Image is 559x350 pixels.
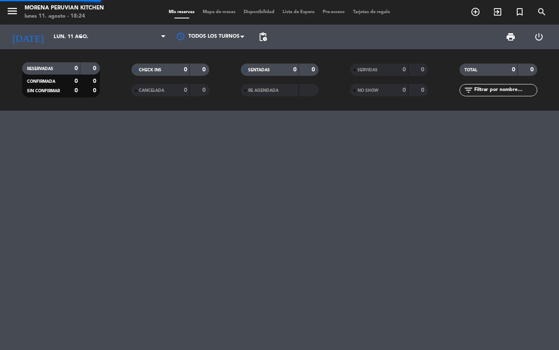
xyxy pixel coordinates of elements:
[202,87,207,93] strong: 0
[248,89,278,93] span: RE AGENDADA
[515,7,525,17] i: turned_in_not
[27,80,55,84] span: CONFIRMADA
[199,10,240,14] span: Mapa de mesas
[27,89,60,93] span: SIN CONFIRMAR
[139,89,164,93] span: CANCELADA
[471,7,480,17] i: add_circle_outline
[464,85,473,95] i: filter_list
[93,88,98,93] strong: 0
[139,68,161,72] span: CHECK INS
[202,67,207,73] strong: 0
[75,78,78,84] strong: 0
[293,67,296,73] strong: 0
[512,67,515,73] strong: 0
[537,7,547,17] i: search
[6,5,18,17] i: menu
[349,10,394,14] span: Tarjetas de regalo
[184,67,187,73] strong: 0
[278,10,319,14] span: Lista de Espera
[6,5,18,20] button: menu
[312,67,317,73] strong: 0
[93,78,98,84] strong: 0
[75,66,78,71] strong: 0
[25,4,104,12] div: Morena Peruvian Kitchen
[258,32,268,42] span: pending_actions
[25,12,104,20] div: lunes 11. agosto - 18:24
[75,88,78,93] strong: 0
[240,10,278,14] span: Disponibilidad
[493,7,502,17] i: exit_to_app
[506,32,516,42] span: print
[358,89,378,93] span: NO SHOW
[464,68,477,72] span: TOTAL
[403,87,406,93] strong: 0
[27,67,53,71] span: RESERVADAS
[403,67,406,73] strong: 0
[184,87,187,93] strong: 0
[93,66,98,71] strong: 0
[6,28,50,46] i: [DATE]
[421,67,426,73] strong: 0
[76,32,86,42] i: arrow_drop_down
[473,86,537,95] input: Filtrar por nombre...
[358,68,378,72] span: SERVIDAS
[319,10,349,14] span: Pre-acceso
[248,68,270,72] span: SENTADAS
[534,32,544,42] i: power_settings_new
[525,25,553,49] div: LOG OUT
[421,87,426,93] strong: 0
[530,67,535,73] strong: 0
[165,10,199,14] span: Mis reservas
